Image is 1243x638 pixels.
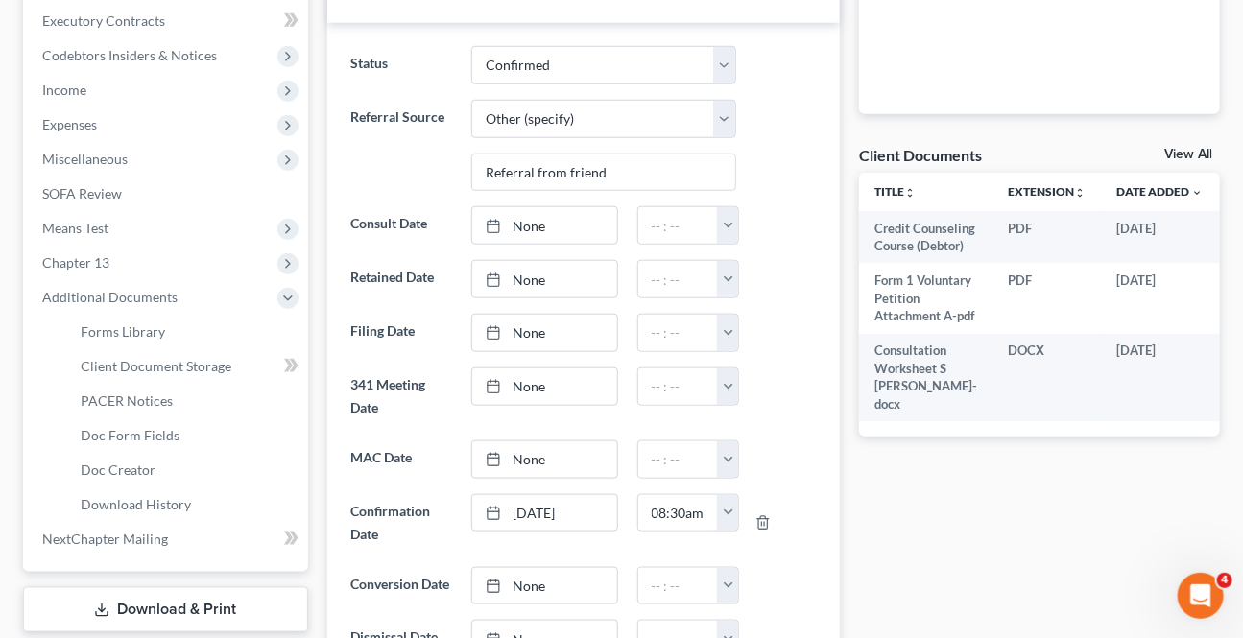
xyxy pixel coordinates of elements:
[1178,573,1224,619] iframe: Intercom live chat
[1101,263,1218,333] td: [DATE]
[27,4,308,38] a: Executory Contracts
[81,461,155,478] span: Doc Creator
[65,384,308,418] a: PACER Notices
[65,349,308,384] a: Client Document Storage
[81,496,191,512] span: Download History
[42,531,168,547] span: NextChapter Mailing
[638,207,719,244] input: -- : --
[42,220,108,236] span: Means Test
[472,315,616,351] a: None
[1008,184,1086,199] a: Extensionunfold_more
[81,358,231,374] span: Client Document Storage
[859,145,982,165] div: Client Documents
[472,568,616,604] a: None
[341,206,463,245] label: Consult Date
[472,207,616,244] a: None
[859,211,992,264] td: Credit Counseling Course (Debtor)
[1074,187,1086,199] i: unfold_more
[1116,184,1203,199] a: Date Added expand_more
[341,567,463,605] label: Conversion Date
[65,418,308,453] a: Doc Form Fields
[472,368,616,405] a: None
[27,522,308,556] a: NextChapter Mailing
[859,334,992,422] td: Consultation Worksheet S [PERSON_NAME]-docx
[638,568,719,604] input: -- : --
[23,587,308,632] a: Download & Print
[341,440,463,479] label: MAC Date
[472,441,616,478] a: None
[341,46,463,84] label: Status
[992,211,1101,264] td: PDF
[472,154,734,191] input: Other Referral Source
[65,315,308,349] a: Forms Library
[638,441,719,478] input: -- : --
[638,261,719,297] input: -- : --
[638,315,719,351] input: -- : --
[341,494,463,552] label: Confirmation Date
[42,151,128,167] span: Miscellaneous
[81,392,173,409] span: PACER Notices
[27,177,308,211] a: SOFA Review
[81,323,165,340] span: Forms Library
[341,314,463,352] label: Filing Date
[42,82,86,98] span: Income
[1217,573,1232,588] span: 4
[341,367,463,425] label: 341 Meeting Date
[42,47,217,63] span: Codebtors Insiders & Notices
[472,261,616,297] a: None
[859,263,992,333] td: Form 1 Voluntary Petition Attachment A-pdf
[42,289,178,305] span: Additional Documents
[65,453,308,487] a: Doc Creator
[1101,334,1218,422] td: [DATE]
[638,495,719,532] input: -- : --
[341,100,463,192] label: Referral Source
[638,368,719,405] input: -- : --
[1191,187,1203,199] i: expand_more
[42,254,109,271] span: Chapter 13
[341,260,463,298] label: Retained Date
[42,116,97,132] span: Expenses
[992,263,1101,333] td: PDF
[42,12,165,29] span: Executory Contracts
[472,495,616,532] a: [DATE]
[1101,211,1218,264] td: [DATE]
[874,184,916,199] a: Titleunfold_more
[65,487,308,522] a: Download History
[42,185,122,201] span: SOFA Review
[904,187,916,199] i: unfold_more
[1164,148,1212,161] a: View All
[81,427,179,443] span: Doc Form Fields
[992,334,1101,422] td: DOCX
